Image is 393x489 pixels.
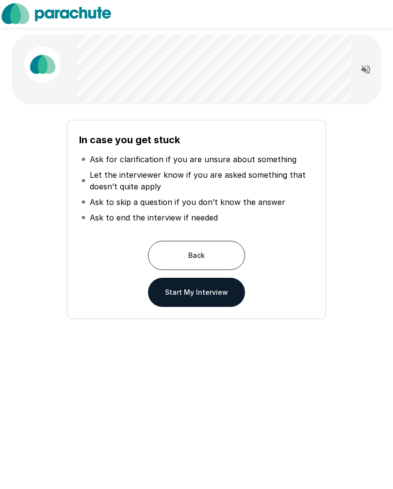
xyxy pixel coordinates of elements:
[148,278,245,307] button: Start My Interview
[90,197,285,208] p: Ask to skip a question if you don’t know the answer
[24,47,61,83] img: parachute_avatar.png
[356,60,376,80] button: Read questions aloud
[79,135,180,146] b: In case you get stuck
[90,169,312,193] p: Let the interviewer know if you are asked something that doesn’t quite apply
[90,212,218,224] p: Ask to end the interview if needed
[148,241,245,270] button: Back
[90,154,296,166] p: Ask for clarification if you are unsure about something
